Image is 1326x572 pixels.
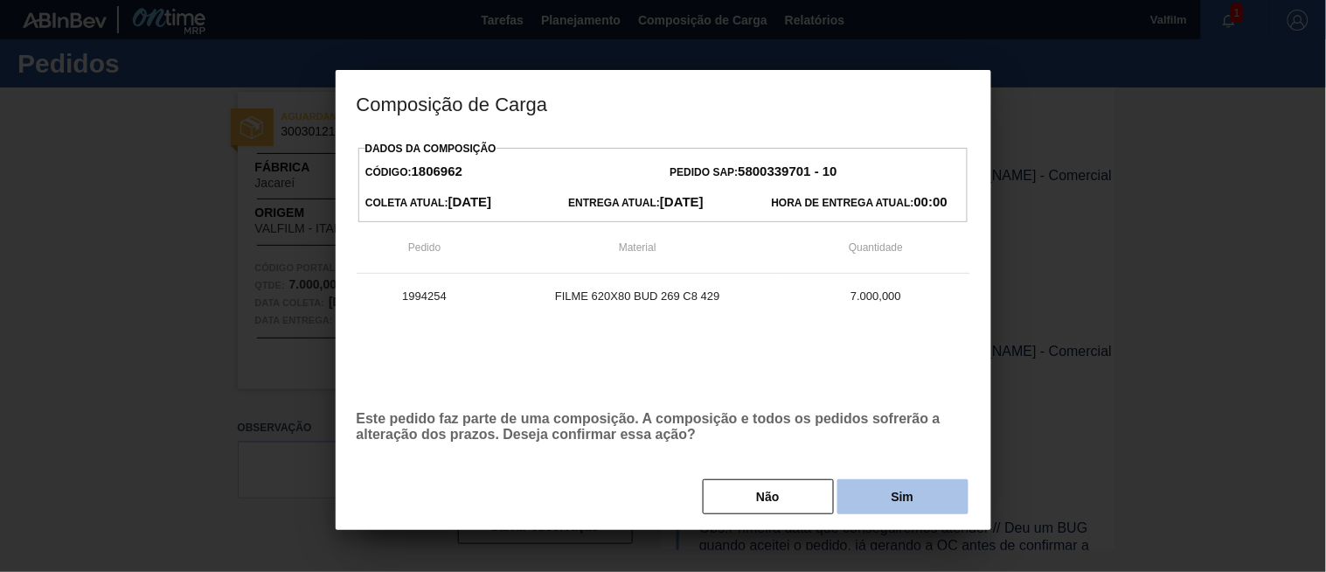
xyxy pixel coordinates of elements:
[365,143,496,155] label: Dados da Composição
[670,166,837,178] span: Pedido SAP:
[365,197,491,209] span: Coleta Atual:
[619,241,656,254] span: Material
[739,164,837,178] strong: 5800339701 - 10
[703,479,834,514] button: Não
[782,274,970,317] td: 7.000,000
[412,164,462,178] strong: 1806962
[365,166,462,178] span: Código:
[660,194,704,209] strong: [DATE]
[357,274,493,317] td: 1994254
[336,70,991,136] h3: Composição de Carga
[914,194,948,209] strong: 00:00
[357,411,970,443] p: Este pedido faz parte de uma composição. A composição e todos os pedidos sofrerão a alteração dos...
[772,197,948,209] span: Hora de Entrega Atual:
[849,241,903,254] span: Quantidade
[568,197,704,209] span: Entrega Atual:
[493,274,782,317] td: FILME 620X80 BUD 269 C8 429
[448,194,492,209] strong: [DATE]
[837,479,968,514] button: Sim
[408,241,441,254] span: Pedido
